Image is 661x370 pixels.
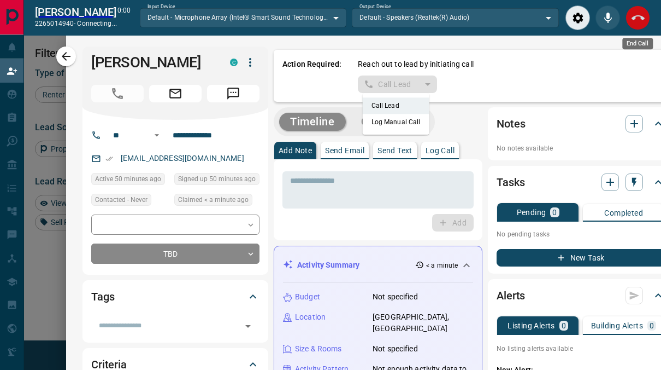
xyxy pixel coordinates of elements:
div: Default - Microphone Array (Intel® Smart Sound Technology for Digital Microphones) [140,8,347,27]
p: Log Call [426,147,455,154]
span: Message [207,85,259,102]
p: Listing Alerts [507,322,555,329]
button: Campaigns [350,113,429,131]
p: Pending [517,209,546,216]
div: Mon Oct 13 2025 [91,173,169,188]
span: Signed up 50 minutes ago [178,174,256,184]
p: 0 [562,322,566,329]
h2: [PERSON_NAME] [35,5,117,19]
p: Reach out to lead by initiating call [358,59,474,70]
p: Add Note [279,147,312,154]
p: Not specified [373,291,418,303]
h2: Tasks [497,174,524,191]
span: Email [149,85,202,102]
button: Open [240,319,256,334]
div: Mute [595,5,620,30]
div: Audio Settings [565,5,590,30]
svg: Email Verified [105,155,113,163]
div: split button [358,76,437,93]
span: connecting... [77,20,116,27]
li: Call Lead [363,97,429,114]
div: Activity Summary< a minute [283,255,473,275]
a: [EMAIL_ADDRESS][DOMAIN_NAME] [121,154,244,163]
p: Send Text [377,147,412,154]
p: Activity Summary [297,259,359,271]
p: Building Alerts [591,322,643,329]
p: < a minute [426,261,458,270]
span: Active 50 minutes ago [95,174,161,184]
div: Mon Oct 13 2025 [174,194,259,209]
label: Input Device [147,3,175,10]
p: Budget [295,291,320,303]
div: TBD [91,244,259,264]
div: Mon Oct 13 2025 [174,173,259,188]
div: End Call [625,5,650,30]
p: Location [295,311,326,323]
label: Output Device [359,3,391,10]
div: Default - Speakers (Realtek(R) Audio) [352,8,559,27]
h2: Tags [91,288,114,305]
button: Open [150,129,163,142]
div: condos.ca [230,59,238,66]
h2: Alerts [497,287,525,304]
p: 0 [650,322,654,329]
span: Claimed < a minute ago [178,194,249,205]
button: Timeline [279,113,346,131]
p: Action Required: [282,59,341,93]
p: Completed [604,209,643,217]
h1: [PERSON_NAME] [91,54,214,71]
span: Call [91,85,144,102]
p: Not specified [373,343,418,355]
p: 0:00 [117,5,131,30]
div: End Call [622,38,653,49]
div: Tags [91,284,259,310]
li: Log Manual Call [363,114,429,130]
p: 0 [552,209,557,216]
h2: Notes [497,115,525,132]
p: Send Email [325,147,364,154]
p: Size & Rooms [295,343,342,355]
p: [GEOGRAPHIC_DATA], [GEOGRAPHIC_DATA] [373,311,473,334]
span: Contacted - Never [95,194,147,205]
p: 2265014940 - [35,19,117,28]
